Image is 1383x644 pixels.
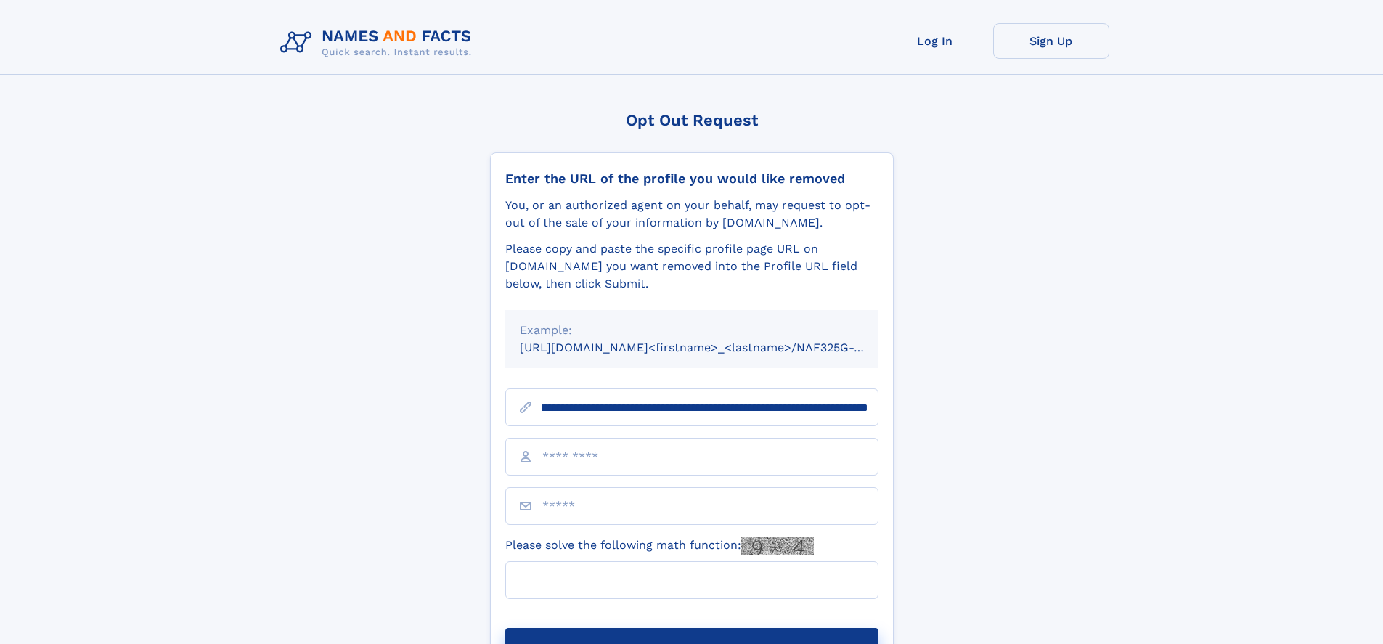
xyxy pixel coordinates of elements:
[877,23,993,59] a: Log In
[274,23,484,62] img: Logo Names and Facts
[505,537,814,555] label: Please solve the following math function:
[505,171,878,187] div: Enter the URL of the profile you would like removed
[520,322,864,339] div: Example:
[993,23,1109,59] a: Sign Up
[505,240,878,293] div: Please copy and paste the specific profile page URL on [DOMAIN_NAME] you want removed into the Pr...
[490,111,894,129] div: Opt Out Request
[505,197,878,232] div: You, or an authorized agent on your behalf, may request to opt-out of the sale of your informatio...
[520,341,906,354] small: [URL][DOMAIN_NAME]<firstname>_<lastname>/NAF325G-xxxxxxxx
